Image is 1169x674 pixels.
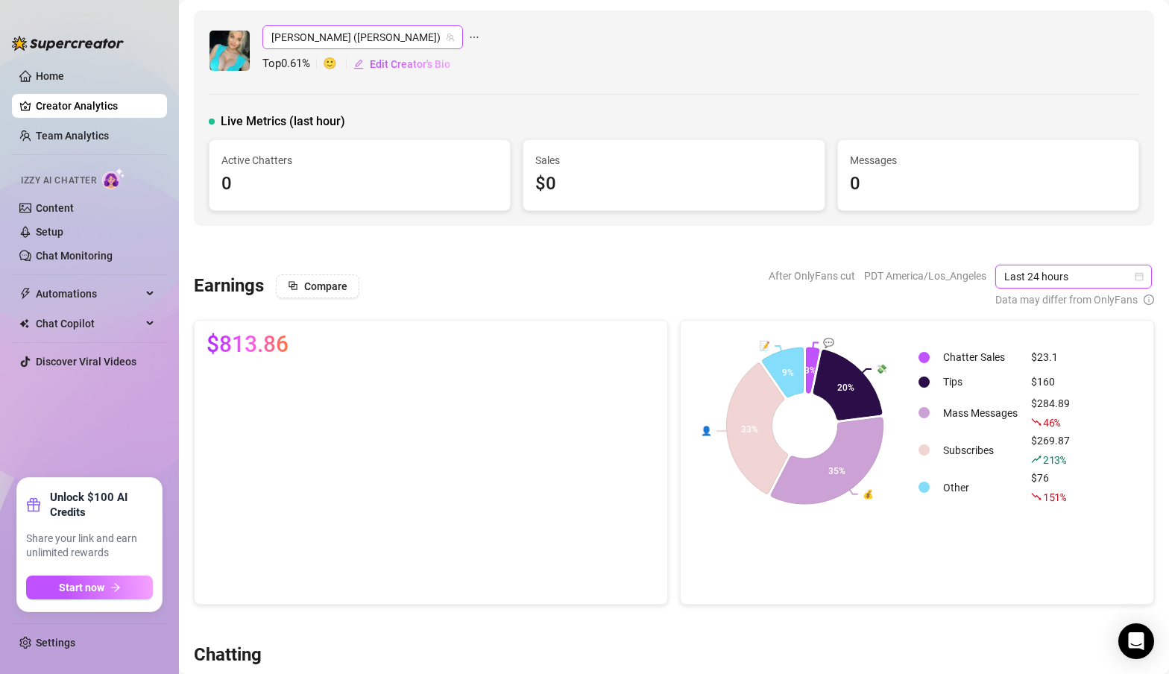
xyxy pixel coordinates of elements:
[26,576,153,599] button: Start nowarrow-right
[353,52,451,76] button: Edit Creator's Bio
[36,312,142,336] span: Chat Copilot
[288,280,298,291] span: block
[535,152,812,168] span: Sales
[1135,272,1144,281] span: calendar
[1031,454,1042,464] span: rise
[937,395,1024,431] td: Mass Messages
[26,497,41,512] span: gift
[1043,490,1066,504] span: 151 %
[1144,292,1154,308] span: info-circle
[262,55,323,73] span: Top 0.61 %
[1031,374,1070,390] div: $160
[323,55,353,73] span: 🙂
[937,432,1024,468] td: Subscribes
[221,113,345,130] span: Live Metrics (last hour)
[937,371,1024,394] td: Tips
[370,58,450,70] span: Edit Creator's Bio
[823,336,834,347] text: 💬
[1118,623,1154,659] div: Open Intercom Messenger
[59,582,104,593] span: Start now
[1031,417,1042,427] span: fall
[1031,470,1070,505] div: $76
[12,36,124,51] img: logo-BBDzfeDw.svg
[759,340,770,351] text: 📝
[221,152,498,168] span: Active Chatters
[469,25,479,49] span: ellipsis
[876,363,887,374] text: 💸
[937,346,1024,369] td: Chatter Sales
[995,292,1138,308] span: Data may differ from OnlyFans
[194,643,262,667] h3: Chatting
[937,470,1024,505] td: Other
[1031,349,1070,365] div: $23.1
[194,274,264,298] h3: Earnings
[446,33,455,42] span: team
[271,26,454,48] span: Emily (emilysears)
[50,490,153,520] strong: Unlock $100 AI Credits
[1043,453,1066,467] span: 213 %
[19,318,29,329] img: Chat Copilot
[36,250,113,262] a: Chat Monitoring
[110,582,121,593] span: arrow-right
[353,59,364,69] span: edit
[1043,415,1060,429] span: 46 %
[276,274,359,298] button: Compare
[864,265,986,287] span: PDT America/Los_Angeles
[36,356,136,368] a: Discover Viral Videos
[36,637,75,649] a: Settings
[209,31,250,71] img: Emily
[36,94,155,118] a: Creator Analytics
[21,174,96,188] span: Izzy AI Chatter
[863,488,874,499] text: 💰
[1031,491,1042,502] span: fall
[207,333,289,356] span: $813.86
[36,282,142,306] span: Automations
[701,425,712,436] text: 👤
[769,265,855,287] span: After OnlyFans cut
[850,170,1127,198] div: 0
[19,288,31,300] span: thunderbolt
[221,170,498,198] div: 0
[1004,265,1143,288] span: Last 24 hours
[36,202,74,214] a: Content
[850,152,1127,168] span: Messages
[26,532,153,561] span: Share your link and earn unlimited rewards
[1031,432,1070,468] div: $269.87
[36,70,64,82] a: Home
[535,170,812,198] div: $0
[304,280,347,292] span: Compare
[102,168,125,189] img: AI Chatter
[36,130,109,142] a: Team Analytics
[36,226,63,238] a: Setup
[1031,395,1070,431] div: $284.89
